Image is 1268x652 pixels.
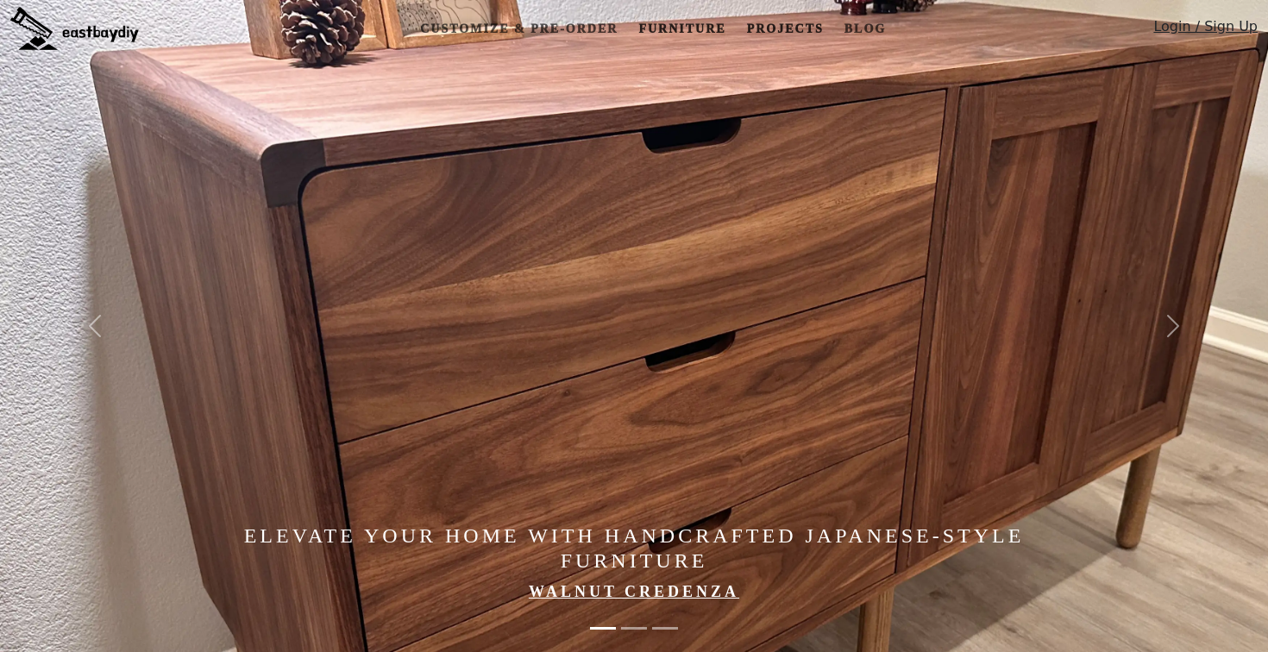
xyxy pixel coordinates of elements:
[413,13,625,45] a: Customize & Pre-order
[631,13,732,45] a: Furniture
[590,618,616,638] button: Elevate Your Home with Handcrafted Japanese-Style Furniture
[10,7,139,50] img: eastbaydiy
[838,13,893,45] a: Blog
[529,583,739,600] a: Walnut Credenza
[621,618,647,638] button: Elevate Your Home with Handcrafted Japanese-Style Furniture
[1153,16,1258,45] a: Login / Sign Up
[191,523,1078,574] h4: Elevate Your Home with Handcrafted Japanese-Style Furniture
[652,618,678,638] button: Made in the Bay Area
[740,13,831,45] a: Projects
